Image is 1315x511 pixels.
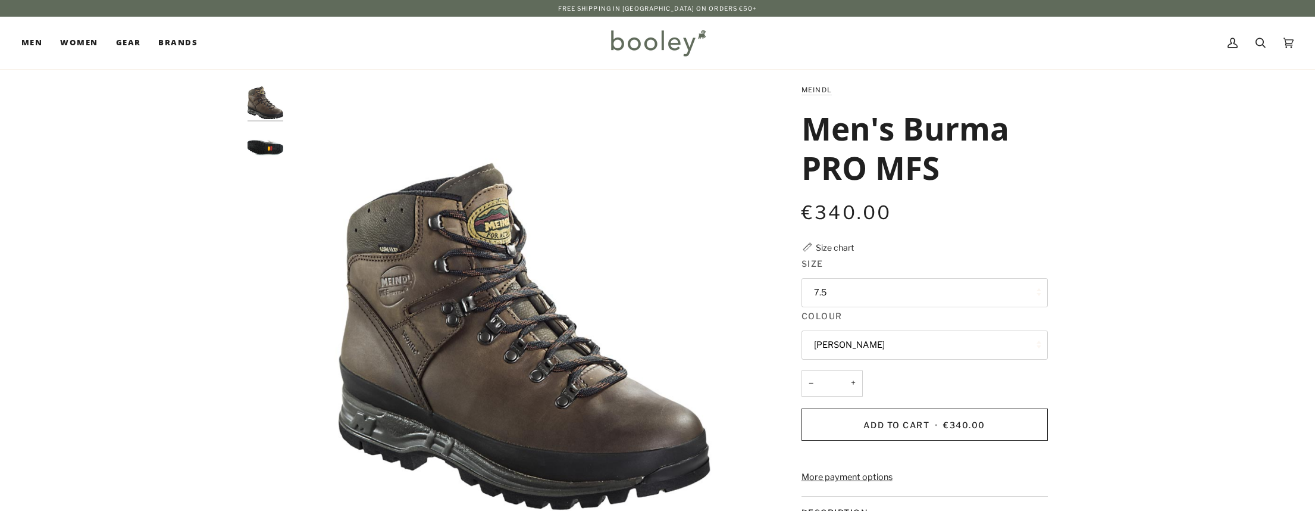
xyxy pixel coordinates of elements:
[558,4,757,13] p: Free Shipping in [GEOGRAPHIC_DATA] on Orders €50+
[801,370,863,397] input: Quantity
[21,17,51,69] a: Men
[844,370,863,397] button: +
[158,37,198,49] span: Brands
[801,370,821,397] button: −
[248,129,283,165] img: Men's Burma PRO MFS Sole - Booley Galway
[801,310,843,322] span: Colour
[801,108,1039,187] h1: Men's Burma PRO MFS
[932,420,941,430] span: •
[801,201,892,224] span: €340.00
[60,37,98,49] span: Women
[248,83,283,119] img: Men's Burma PRO MFS - Booley Galway
[51,17,107,69] a: Women
[801,257,824,270] span: Size
[21,37,42,49] span: Men
[801,471,1048,484] a: More payment options
[149,17,206,69] a: Brands
[116,37,141,49] span: Gear
[943,420,985,430] span: €340.00
[801,86,832,94] a: Meindl
[801,331,1048,360] button: [PERSON_NAME]
[816,241,854,254] div: Size chart
[863,420,929,430] span: Add to Cart
[801,278,1048,307] button: 7.5
[107,17,150,69] a: Gear
[801,409,1048,441] button: Add to Cart • €340.00
[606,26,710,60] img: Booley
